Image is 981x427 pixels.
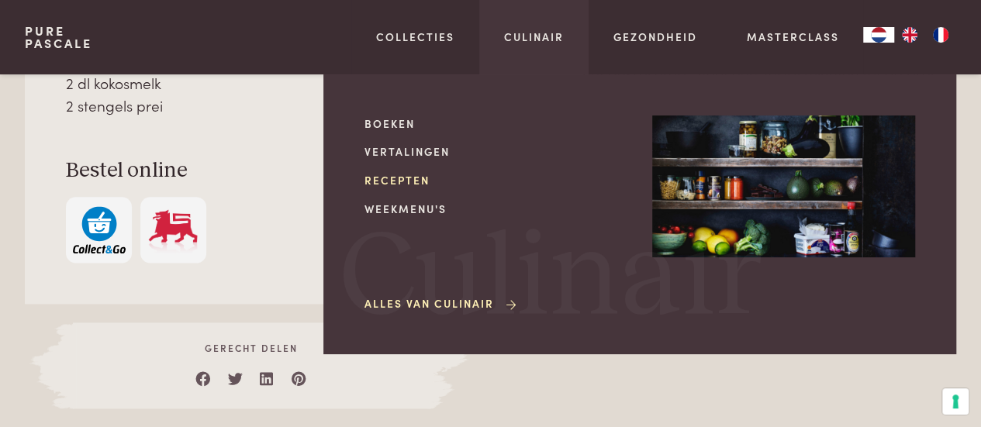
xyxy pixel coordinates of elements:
a: Boeken [364,115,627,132]
span: Culinair [340,219,762,338]
a: NL [863,27,894,43]
div: Language [863,27,894,43]
a: EN [894,27,925,43]
a: Vertalingen [364,143,627,160]
a: PurePascale [25,25,92,50]
a: Collecties [376,29,454,45]
aside: Language selected: Nederlands [863,27,956,43]
a: Alles van Culinair [364,295,519,312]
a: Culinair [504,29,564,45]
img: c308188babc36a3a401bcb5cb7e020f4d5ab42f7cacd8327e500463a43eeb86c.svg [73,206,126,253]
img: Culinair [652,115,915,258]
span: Gerecht delen [73,341,430,355]
a: Masterclass [746,29,838,45]
button: Uw voorkeuren voor toestemming voor trackingtechnologieën [942,388,969,415]
img: Delhaize [147,206,199,253]
div: 2 dl kokosmelk [66,72,437,95]
div: 2 stengels prei [66,95,437,117]
a: Weekmenu's [364,201,627,217]
ul: Language list [894,27,956,43]
a: Recepten [364,172,627,188]
a: FR [925,27,956,43]
a: Gezondheid [613,29,697,45]
h3: Bestel online [66,157,437,184]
